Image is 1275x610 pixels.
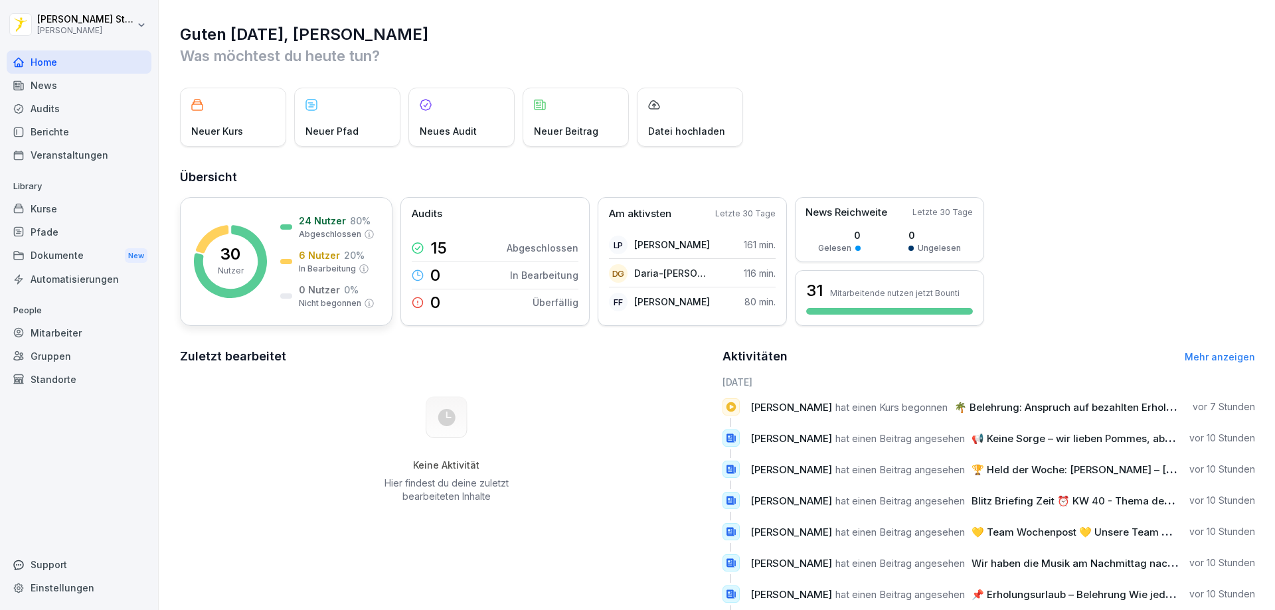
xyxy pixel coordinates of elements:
[722,347,788,366] h2: Aktivitäten
[1189,525,1255,538] p: vor 10 Stunden
[7,267,151,291] a: Automatisierungen
[634,295,710,309] p: [PERSON_NAME]
[1189,431,1255,445] p: vor 10 Stunden
[1189,463,1255,476] p: vor 10 Stunden
[379,477,513,503] p: Hier findest du deine zuletzt bearbeiteten Inhalte
[510,268,578,282] p: In Bearbeitung
[818,242,851,254] p: Gelesen
[722,375,1256,389] h6: [DATE]
[299,248,340,262] p: 6 Nutzer
[7,176,151,197] p: Library
[7,220,151,244] a: Pfade
[806,279,823,302] h3: 31
[220,246,240,262] p: 30
[750,526,832,538] span: [PERSON_NAME]
[7,120,151,143] a: Berichte
[609,264,628,283] div: DG
[835,401,948,414] span: hat einen Kurs begonnen
[125,248,147,264] div: New
[912,206,973,218] p: Letzte 30 Tage
[7,576,151,599] a: Einstellungen
[835,588,965,601] span: hat einen Beitrag angesehen
[1189,556,1255,570] p: vor 10 Stunden
[412,206,442,222] p: Audits
[180,45,1255,66] p: Was möchtest du heute tun?
[7,300,151,321] p: People
[835,432,965,445] span: hat einen Beitrag angesehen
[218,265,244,277] p: Nutzer
[1185,351,1255,362] a: Mehr anzeigen
[918,242,961,254] p: Ungelesen
[299,297,361,309] p: Nicht begonnen
[7,50,151,74] a: Home
[299,214,346,228] p: 24 Nutzer
[430,267,440,283] p: 0
[750,463,832,476] span: [PERSON_NAME]
[609,293,628,311] div: FF
[7,143,151,167] a: Veranstaltungen
[379,459,513,471] h5: Keine Aktivität
[430,295,440,311] p: 0
[180,24,1255,45] h1: Guten [DATE], [PERSON_NAME]
[648,124,725,138] p: Datei hochladen
[7,344,151,368] a: Gruppen
[744,295,776,309] p: 80 min.
[908,228,961,242] p: 0
[750,588,832,601] span: [PERSON_NAME]
[835,495,965,507] span: hat einen Beitrag angesehen
[305,124,359,138] p: Neuer Pfad
[1189,494,1255,507] p: vor 10 Stunden
[430,240,447,256] p: 15
[750,432,832,445] span: [PERSON_NAME]
[744,266,776,280] p: 116 min.
[806,205,887,220] p: News Reichweite
[634,266,711,280] p: Daria-[PERSON_NAME]
[534,124,598,138] p: Neuer Beitrag
[7,74,151,97] a: News
[344,283,359,297] p: 0 %
[420,124,477,138] p: Neues Audit
[609,206,671,222] p: Am aktivsten
[7,321,151,344] a: Mitarbeiter
[191,124,243,138] p: Neuer Kurs
[344,248,365,262] p: 20 %
[1189,587,1255,601] p: vor 10 Stunden
[299,283,340,297] p: 0 Nutzer
[180,168,1255,187] h2: Übersicht
[37,26,134,35] p: [PERSON_NAME]
[533,295,578,309] p: Überfällig
[634,238,710,252] p: [PERSON_NAME]
[7,97,151,120] a: Audits
[7,244,151,268] a: DokumenteNew
[835,463,965,476] span: hat einen Beitrag angesehen
[1193,400,1255,414] p: vor 7 Stunden
[750,401,832,414] span: [PERSON_NAME]
[7,553,151,576] div: Support
[37,14,134,25] p: [PERSON_NAME] Stambolov
[835,526,965,538] span: hat einen Beitrag angesehen
[818,228,861,242] p: 0
[7,197,151,220] a: Kurse
[350,214,371,228] p: 80 %
[750,557,832,570] span: [PERSON_NAME]
[180,347,713,366] h2: Zuletzt bearbeitet
[7,244,151,268] div: Dokumente
[609,236,628,254] div: LP
[835,557,965,570] span: hat einen Beitrag angesehen
[299,263,356,275] p: In Bearbeitung
[7,368,151,391] a: Standorte
[299,228,361,240] p: Abgeschlossen
[830,288,960,298] p: Mitarbeitende nutzen jetzt Bounti
[715,208,776,220] p: Letzte 30 Tage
